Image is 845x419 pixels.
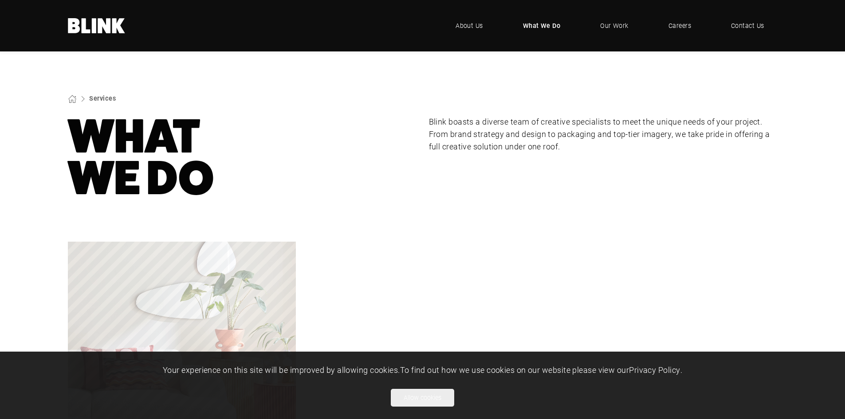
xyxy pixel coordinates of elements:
[442,12,496,39] a: About Us
[629,364,680,375] a: Privacy Policy
[89,94,116,102] a: Services
[391,389,454,407] button: Allow cookies
[456,21,483,31] span: About Us
[523,21,561,31] span: What We Do
[510,12,574,39] a: What We Do
[587,12,642,39] a: Our Work
[68,151,214,205] nobr: We Do
[655,12,704,39] a: Careers
[600,21,629,31] span: Our Work
[429,116,778,153] p: Blink boasts a diverse team of creative specialists to meet the unique needs of your project. Fro...
[668,21,691,31] span: Careers
[718,12,778,39] a: Contact Us
[68,116,417,199] h1: What
[68,18,126,33] a: Home
[731,21,764,31] span: Contact Us
[163,364,682,375] span: Your experience on this site will be improved by allowing cookies. To find out how we use cookies...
